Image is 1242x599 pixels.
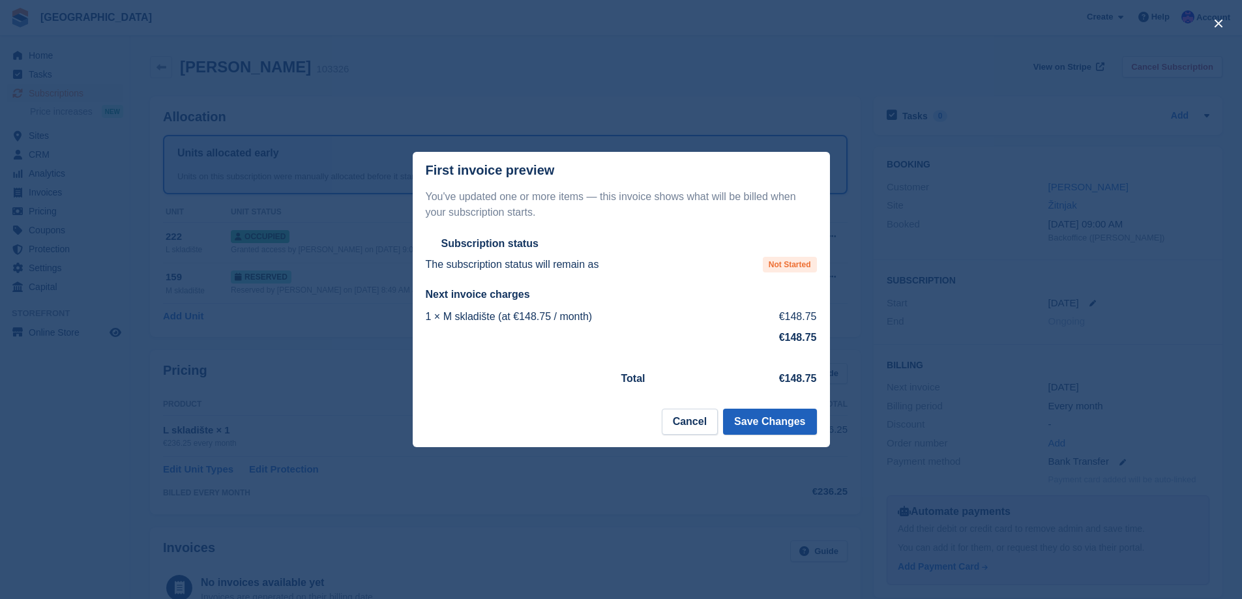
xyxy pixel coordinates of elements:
span: Not Started [763,257,817,272]
h2: Subscription status [441,237,539,250]
button: Save Changes [723,409,816,435]
p: You've updated one or more items — this invoice shows what will be billed when your subscription ... [426,189,817,220]
button: close [1208,13,1229,34]
strong: €148.75 [779,332,817,343]
td: €148.75 [745,306,817,327]
button: Cancel [662,409,718,435]
h2: Next invoice charges [426,288,817,301]
p: First invoice preview [426,163,555,178]
strong: €148.75 [779,373,817,384]
strong: Total [621,373,645,384]
p: The subscription status will remain as [426,257,599,272]
td: 1 × M skladište (at €148.75 / month) [426,306,745,327]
